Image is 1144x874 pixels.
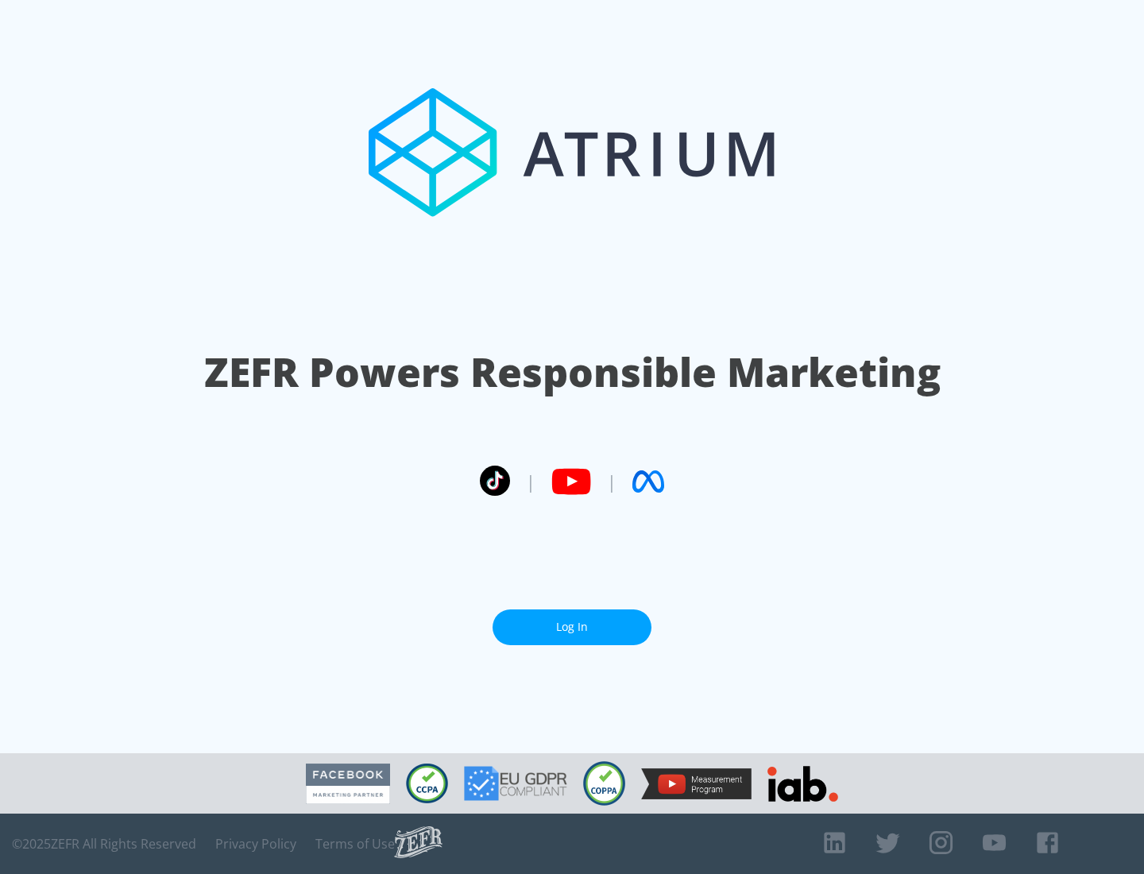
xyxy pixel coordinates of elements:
a: Privacy Policy [215,836,296,852]
img: CCPA Compliant [406,764,448,803]
h1: ZEFR Powers Responsible Marketing [204,345,941,400]
img: IAB [767,766,838,802]
img: Facebook Marketing Partner [306,764,390,804]
span: | [526,470,535,493]
a: Terms of Use [315,836,395,852]
a: Log In [493,609,651,645]
img: YouTube Measurement Program [641,768,752,799]
span: © 2025 ZEFR All Rights Reserved [12,836,196,852]
img: COPPA Compliant [583,761,625,806]
img: GDPR Compliant [464,766,567,801]
span: | [607,470,616,493]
